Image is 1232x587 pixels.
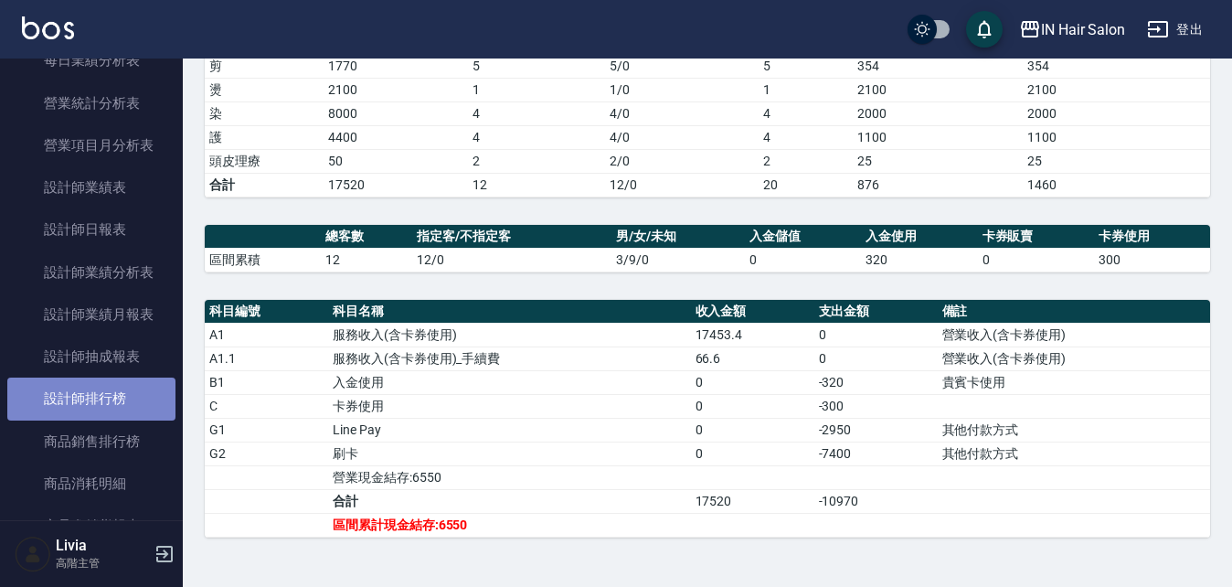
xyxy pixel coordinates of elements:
td: 2 [468,149,605,173]
td: A1 [205,323,328,347]
button: IN Hair Salon [1012,11,1132,48]
td: 1770 [324,54,468,78]
table: a dense table [205,7,1210,197]
td: 1 / 0 [605,78,759,101]
td: 2000 [1023,101,1210,125]
th: 總客數 [321,225,412,249]
a: 設計師排行榜 [7,378,175,420]
td: 燙 [205,78,324,101]
td: -7400 [814,442,938,465]
td: 50 [324,149,468,173]
td: 2100 [324,78,468,101]
a: 營業項目月分析表 [7,124,175,166]
td: 卡券使用 [328,394,691,418]
td: C [205,394,328,418]
a: 設計師業績月報表 [7,293,175,336]
td: 0 [814,323,938,347]
table: a dense table [205,300,1210,538]
td: 2100 [853,78,1023,101]
td: 0 [978,248,1094,272]
td: 刷卡 [328,442,691,465]
td: 服務收入(含卡券使用)_手續費 [328,347,691,370]
td: 區間累計現金結存:6550 [328,513,691,537]
td: Line Pay [328,418,691,442]
a: 設計師日報表 [7,208,175,251]
td: B1 [205,370,328,394]
div: IN Hair Salon [1041,18,1125,41]
th: 科目編號 [205,300,328,324]
td: 頭皮理療 [205,149,324,173]
td: 8000 [324,101,468,125]
td: 1100 [1023,125,1210,149]
td: 其他付款方式 [938,418,1210,442]
td: 0 [691,370,814,394]
td: -10970 [814,489,938,513]
th: 備註 [938,300,1210,324]
td: G2 [205,442,328,465]
td: 營業收入(含卡券使用) [938,347,1210,370]
td: 營業收入(含卡券使用) [938,323,1210,347]
td: 2 / 0 [605,149,759,173]
td: 0 [814,347,938,370]
td: -320 [814,370,938,394]
a: 每日業績分析表 [7,39,175,81]
td: 4 [468,101,605,125]
td: 2100 [1023,78,1210,101]
th: 指定客/不指定客 [412,225,611,249]
td: 剪 [205,54,324,78]
td: 17520 [324,173,468,197]
img: Person [15,536,51,572]
a: 設計師抽成報表 [7,336,175,378]
td: 0 [745,248,861,272]
td: 2000 [853,101,1023,125]
td: 4 [468,125,605,149]
td: 0 [691,418,814,442]
td: 320 [861,248,977,272]
td: 染 [205,101,324,125]
td: 1460 [1023,173,1210,197]
td: 17520 [691,489,814,513]
button: 登出 [1140,13,1210,47]
td: 入金使用 [328,370,691,394]
td: 4 [759,101,853,125]
td: 4 / 0 [605,125,759,149]
th: 卡券使用 [1094,225,1210,249]
td: 4 [759,125,853,149]
td: 12/0 [605,173,759,197]
td: 0 [691,442,814,465]
td: 服務收入(含卡券使用) [328,323,691,347]
td: 17453.4 [691,323,814,347]
td: 25 [1023,149,1210,173]
td: -300 [814,394,938,418]
td: 5 [468,54,605,78]
td: 3/9/0 [611,248,745,272]
a: 商品進銷貨報表 [7,505,175,547]
td: 營業現金結存:6550 [328,465,691,489]
td: A1.1 [205,347,328,370]
td: 區間累積 [205,248,321,272]
td: 護 [205,125,324,149]
td: 20 [759,173,853,197]
td: 合計 [205,173,324,197]
a: 商品銷售排行榜 [7,421,175,463]
td: 1100 [853,125,1023,149]
a: 營業統計分析表 [7,82,175,124]
p: 高階主管 [56,555,149,571]
th: 收入金額 [691,300,814,324]
td: 2 [759,149,853,173]
td: 其他付款方式 [938,442,1210,465]
td: 4 / 0 [605,101,759,125]
td: 1 [468,78,605,101]
table: a dense table [205,225,1210,272]
td: 876 [853,173,1023,197]
td: 合計 [328,489,691,513]
td: 0 [691,394,814,418]
td: 4400 [324,125,468,149]
a: 商品消耗明細 [7,463,175,505]
td: 300 [1094,248,1210,272]
th: 入金使用 [861,225,977,249]
th: 科目名稱 [328,300,691,324]
a: 設計師業績表 [7,166,175,208]
td: 66.6 [691,347,814,370]
a: 設計師業績分析表 [7,251,175,293]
